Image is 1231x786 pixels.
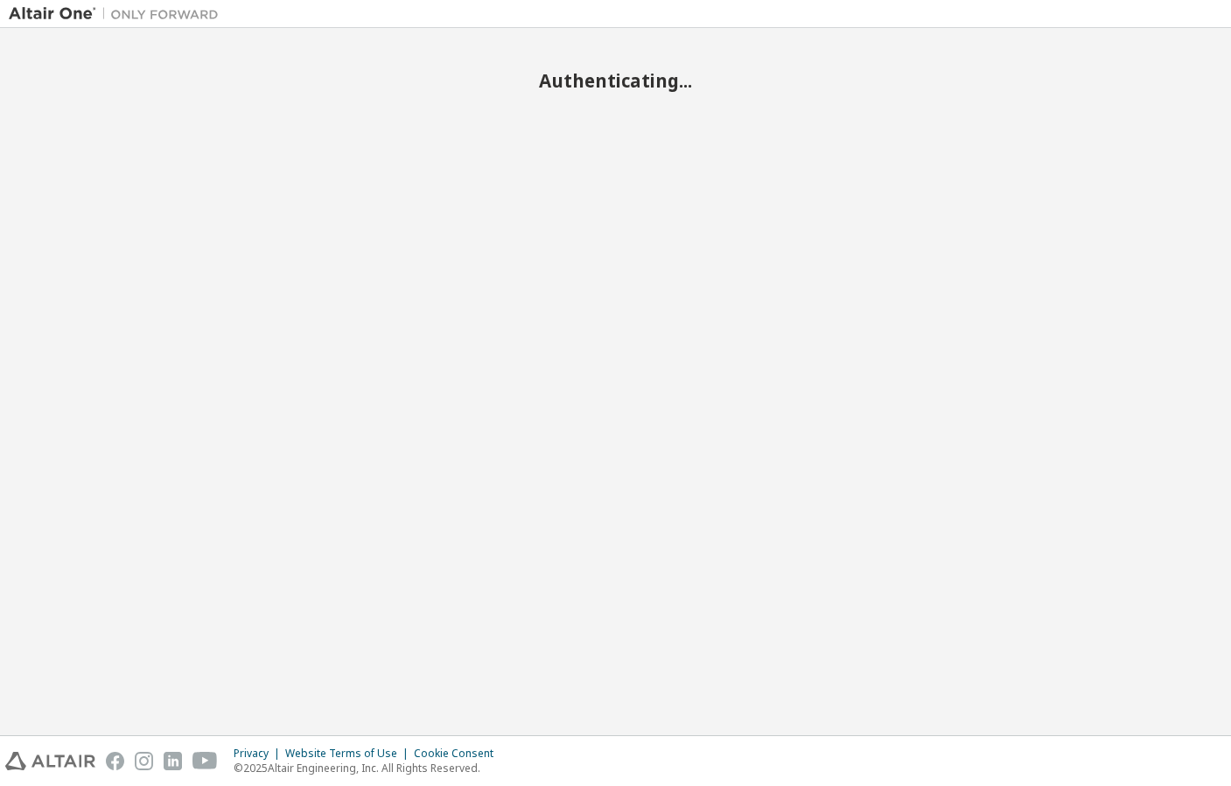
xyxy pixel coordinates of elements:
p: © 2025 Altair Engineering, Inc. All Rights Reserved. [234,761,504,775]
h2: Authenticating... [9,69,1222,92]
div: Privacy [234,747,285,761]
div: Cookie Consent [414,747,504,761]
img: Altair One [9,5,227,23]
img: altair_logo.svg [5,752,95,770]
img: youtube.svg [192,752,218,770]
div: Website Terms of Use [285,747,414,761]
img: instagram.svg [135,752,153,770]
img: facebook.svg [106,752,124,770]
img: linkedin.svg [164,752,182,770]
